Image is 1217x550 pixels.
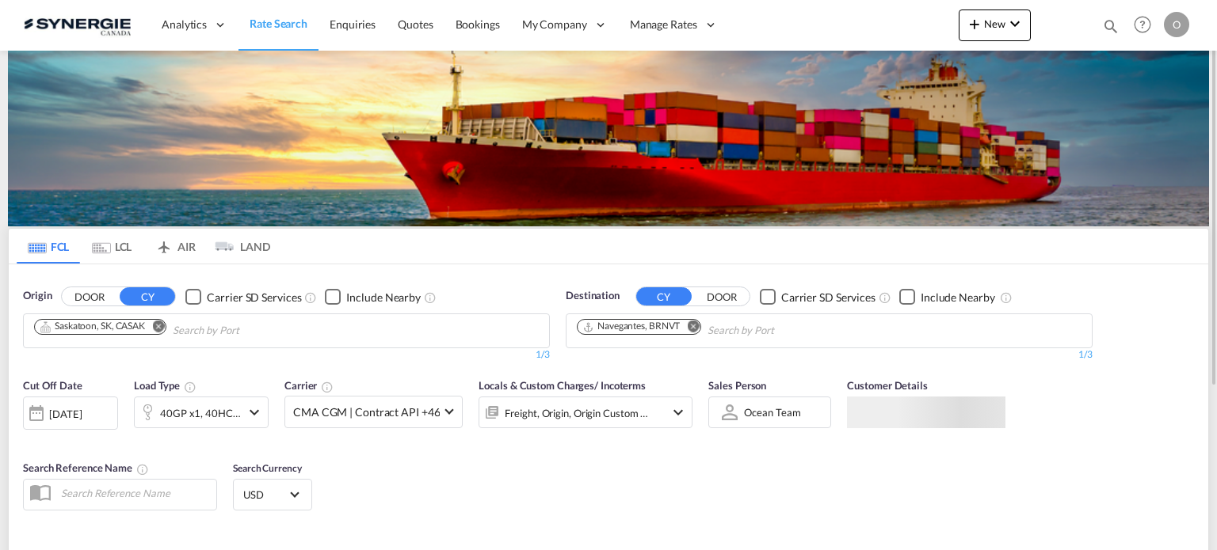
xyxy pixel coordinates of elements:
[479,396,692,428] div: Freight Origin Origin Custom Destination Destination Custom Factory Stuffingicon-chevron-down
[965,14,984,33] md-icon: icon-plus 400-fg
[899,288,995,305] md-checkbox: Checkbox No Ink
[1164,12,1189,37] div: O
[142,320,166,336] button: Remove
[8,51,1209,226] img: LCL+%26+FCL+BACKGROUND.png
[456,17,500,31] span: Bookings
[207,290,301,305] div: Carrier SD Services
[582,320,683,333] div: Press delete to remove this chip.
[155,237,174,249] md-icon: icon-airplane
[80,229,143,264] md-tab-item: LCL
[1129,11,1156,38] span: Help
[325,288,421,305] md-checkbox: Checkbox No Ink
[293,404,440,420] span: CMA CGM | Contract API +46
[742,400,802,423] md-select: Sales Person: Ocean team
[17,229,270,264] md-pagination-wrapper: Use the left and right arrow keys to navigate between tabs
[143,229,207,264] md-tab-item: AIR
[781,290,876,305] div: Carrier SD Services
[245,403,264,422] md-icon: icon-chevron-down
[1005,14,1024,33] md-icon: icon-chevron-down
[566,288,620,304] span: Destination
[162,17,207,32] span: Analytics
[321,381,334,393] md-icon: The selected Trucker/Carrierwill be displayed in the rate results If the rates are from another f...
[921,290,995,305] div: Include Nearby
[1129,11,1164,40] div: Help
[398,17,433,31] span: Quotes
[32,314,330,343] md-chips-wrap: Chips container. Use arrow keys to select chips.
[330,17,376,31] span: Enquiries
[23,396,118,430] div: [DATE]
[233,462,302,474] span: Search Currency
[185,288,301,305] md-checkbox: Checkbox No Ink
[173,318,323,343] input: Chips input.
[243,487,288,502] span: USD
[1102,17,1120,41] div: icon-magnify
[250,17,307,30] span: Rate Search
[1102,17,1120,35] md-icon: icon-magnify
[636,287,692,305] button: CY
[284,379,334,392] span: Carrier
[207,229,270,264] md-tab-item: LAND
[959,9,1031,41] button: icon-plus 400-fgNewicon-chevron-down
[879,291,891,304] md-icon: Unchecked: Search for CY (Container Yard) services for all selected carriers.Checked : Search for...
[847,379,927,392] span: Customer Details
[134,396,269,428] div: 40GP x1 40HC x1icon-chevron-down
[744,406,800,419] div: Ocean team
[160,402,241,424] div: 40GP x1 40HC x1
[136,463,149,476] md-icon: Your search will be saved by the below given name
[53,481,216,505] input: Search Reference Name
[242,483,303,506] md-select: Select Currency: $ USDUnited States Dollar
[23,348,550,362] div: 1/3
[23,288,52,304] span: Origin
[582,320,680,333] div: Navegantes, BRNVT
[23,427,35,449] md-datepicker: Select
[708,318,858,343] input: Chips input.
[62,288,117,306] button: DOOR
[505,402,649,424] div: Freight Origin Origin Custom Destination Destination Custom Factory Stuffing
[40,320,145,333] div: Saskatoon, SK, CASAK
[760,288,876,305] md-checkbox: Checkbox No Ink
[594,379,646,392] span: / Incoterms
[424,291,437,304] md-icon: Unchecked: Ignores neighbouring ports when fetching rates.Checked : Includes neighbouring ports w...
[304,291,317,304] md-icon: Unchecked: Search for CY (Container Yard) services for all selected carriers.Checked : Search for...
[479,379,646,392] span: Locals & Custom Charges
[17,229,80,264] md-tab-item: FCL
[694,288,750,306] button: DOOR
[346,290,421,305] div: Include Nearby
[630,17,697,32] span: Manage Rates
[669,403,688,422] md-icon: icon-chevron-down
[40,320,148,333] div: Press delete to remove this chip.
[120,287,175,305] button: CY
[574,314,864,343] md-chips-wrap: Chips container. Use arrow keys to select chips.
[134,379,196,392] span: Load Type
[184,381,196,393] md-icon: icon-information-outline
[566,348,1093,362] div: 1/3
[965,17,1024,30] span: New
[49,407,82,421] div: [DATE]
[708,379,766,392] span: Sales Person
[23,461,149,474] span: Search Reference Name
[677,320,700,336] button: Remove
[1000,291,1013,304] md-icon: Unchecked: Ignores neighbouring ports when fetching rates.Checked : Includes neighbouring ports w...
[522,17,587,32] span: My Company
[24,7,131,43] img: 1f56c880d42311ef80fc7dca854c8e59.png
[23,379,82,392] span: Cut Off Date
